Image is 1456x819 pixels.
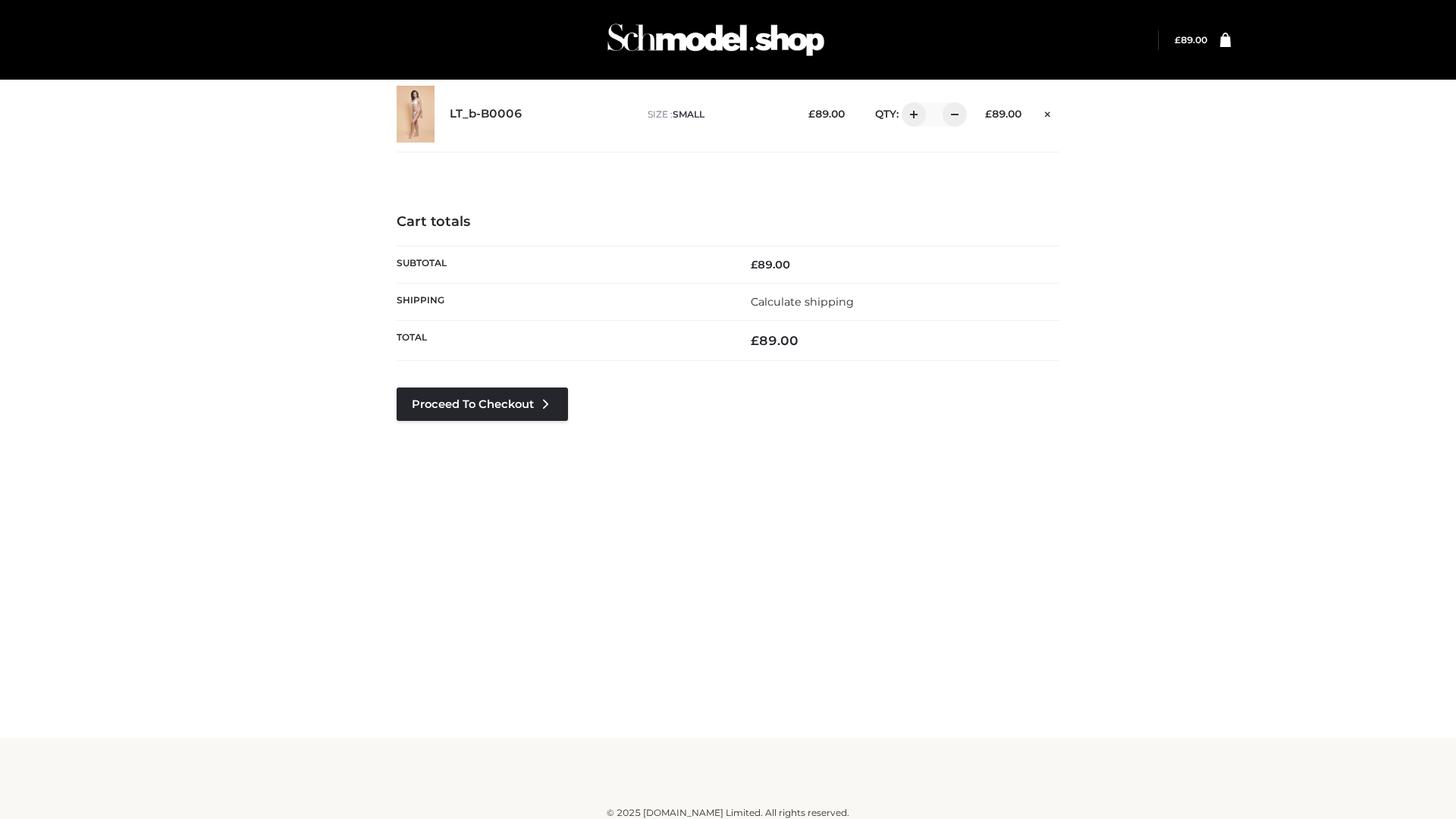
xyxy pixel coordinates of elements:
span: £ [751,333,759,348]
a: LT_b-B0006 [450,107,522,121]
a: Proceed to Checkout [397,388,568,421]
img: Schmodel Admin 964 [602,10,830,70]
bdi: 89.00 [985,108,1021,120]
a: Calculate shipping [751,295,854,309]
th: Shipping [397,283,728,320]
div: QTY: [860,102,962,127]
h4: Cart totals [397,214,1059,231]
span: £ [751,258,758,271]
span: £ [1175,34,1181,45]
th: Total [397,321,728,361]
span: £ [985,108,992,120]
bdi: 89.00 [1175,34,1207,45]
a: Remove this item [1037,102,1059,122]
span: SMALL [673,108,704,120]
th: Subtotal [397,246,728,283]
a: £89.00 [1175,34,1207,45]
bdi: 89.00 [751,258,790,271]
span: £ [808,108,815,120]
p: size : [648,108,785,121]
bdi: 89.00 [808,108,845,120]
bdi: 89.00 [751,333,799,348]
